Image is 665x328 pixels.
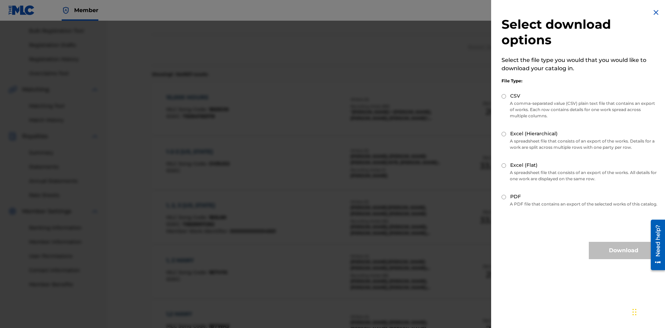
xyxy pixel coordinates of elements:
p: A spreadsheet file that consists of an export of the works. All details for one work are displaye... [502,170,658,182]
h2: Select download options [502,17,658,48]
label: Excel (Hierarchical) [510,130,558,137]
iframe: Resource Center [646,217,665,274]
label: Excel (Flat) [510,162,538,169]
p: A comma-separated value (CSV) plain text file that contains an export of works. Each row contains... [502,100,658,119]
p: Select the file type you would that you would like to download your catalog in. [502,56,658,73]
img: Top Rightsholder [62,6,70,15]
span: Member [74,6,98,14]
iframe: Chat Widget [630,295,665,328]
label: CSV [510,92,520,100]
img: MLC Logo [8,5,35,15]
div: File Type: [502,78,658,84]
label: PDF [510,193,521,200]
p: A PDF file that contains an export of the selected works of this catalog. [502,201,658,207]
div: Drag [632,302,637,322]
p: A spreadsheet file that consists of an export of the works. Details for a work are split across m... [502,138,658,151]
